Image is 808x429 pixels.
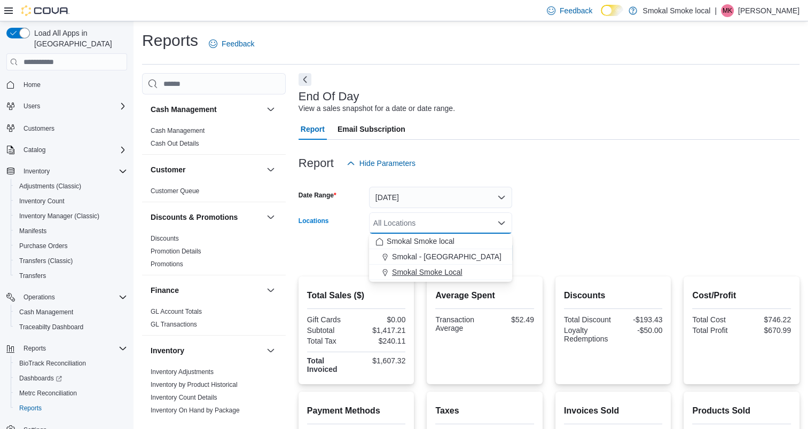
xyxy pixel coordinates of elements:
[19,165,127,178] span: Inventory
[307,315,354,324] div: Gift Cards
[564,326,611,343] div: Loyalty Redemptions
[151,187,199,195] a: Customer Queue
[151,368,214,376] span: Inventory Adjustments
[142,124,286,154] div: Cash Management
[19,359,86,368] span: BioTrack Reconciliation
[19,165,54,178] button: Inventory
[601,5,623,16] input: Dark Mode
[151,320,197,329] span: GL Transactions
[23,293,55,301] span: Operations
[19,197,65,205] span: Inventory Count
[15,387,81,400] a: Metrc Reconciliation
[19,257,73,265] span: Transfers (Classic)
[615,315,662,324] div: -$193.43
[11,305,131,320] button: Cash Management
[15,321,88,333] a: Traceabilty Dashboard
[15,240,127,252] span: Purchase Orders
[338,118,405,140] span: Email Subscription
[19,308,73,316] span: Cash Management
[369,187,512,208] button: [DATE]
[387,236,454,247] span: Smokal Smoke local
[15,357,127,370] span: BioTrack Reconciliation
[307,356,338,374] strong: Total Invoiced
[15,306,77,319] a: Cash Management
[11,194,131,209] button: Inventory Count
[151,406,240,415] span: Inventory On Hand by Package
[151,212,238,223] h3: Discounts & Promotions
[11,224,131,239] button: Manifests
[307,326,354,335] div: Subtotal
[15,180,85,193] a: Adjustments (Classic)
[564,404,663,417] h2: Invoices Sold
[151,248,201,255] a: Promotion Details
[151,139,199,148] span: Cash Out Details
[19,227,46,235] span: Manifests
[23,146,45,154] span: Catalog
[23,124,54,133] span: Customers
[2,164,131,179] button: Inventory
[358,326,405,335] div: $1,417.21
[15,387,127,400] span: Metrc Reconciliation
[151,394,217,401] a: Inventory Count Details
[142,232,286,275] div: Discounts & Promotions
[721,4,734,17] div: Mike Kennedy
[299,90,359,103] h3: End Of Day
[15,372,66,385] a: Dashboards
[564,315,611,324] div: Total Discount
[307,337,354,345] div: Total Tax
[15,255,77,267] a: Transfers (Classic)
[19,122,59,135] a: Customers
[487,315,534,324] div: $52.49
[15,357,90,370] a: BioTrack Reconciliation
[2,120,131,136] button: Customers
[11,320,131,335] button: Traceabilty Dashboard
[15,255,127,267] span: Transfers (Classic)
[392,267,462,277] span: Smokal Smoke Local
[151,345,184,356] h3: Inventory
[11,179,131,194] button: Adjustments (Classic)
[2,99,131,114] button: Users
[151,187,199,195] span: Customer Queue
[19,144,127,156] span: Catalog
[11,253,131,268] button: Transfers (Classic)
[30,28,127,49] span: Load All Apps in [GEOGRAPHIC_DATA]
[359,158,415,169] span: Hide Parameters
[142,30,198,51] h1: Reports
[222,38,254,49] span: Feedback
[151,381,238,388] a: Inventory by Product Historical
[19,272,46,280] span: Transfers
[715,4,717,17] p: |
[264,103,277,116] button: Cash Management
[369,249,512,265] button: Smokal - [GEOGRAPHIC_DATA]
[15,306,127,319] span: Cash Management
[692,289,791,302] h2: Cost/Profit
[299,217,329,225] label: Locations
[19,144,50,156] button: Catalog
[19,121,127,134] span: Customers
[151,285,179,296] h3: Finance
[19,374,62,383] span: Dashboards
[21,5,69,16] img: Cova
[15,195,69,208] a: Inventory Count
[15,240,72,252] a: Purchase Orders
[723,4,732,17] span: MK
[369,234,512,249] button: Smokal Smoke local
[19,78,127,91] span: Home
[151,307,202,316] span: GL Account Totals
[299,73,311,86] button: Next
[151,164,185,175] h3: Customer
[15,180,127,193] span: Adjustments (Classic)
[11,268,131,283] button: Transfers
[264,284,277,297] button: Finance
[19,242,68,250] span: Purchase Orders
[744,326,791,335] div: $670.99
[497,219,506,227] button: Close list of options
[369,265,512,280] button: Smokal Smoke Local
[2,290,131,305] button: Operations
[15,402,127,415] span: Reports
[15,225,127,237] span: Manifests
[2,77,131,92] button: Home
